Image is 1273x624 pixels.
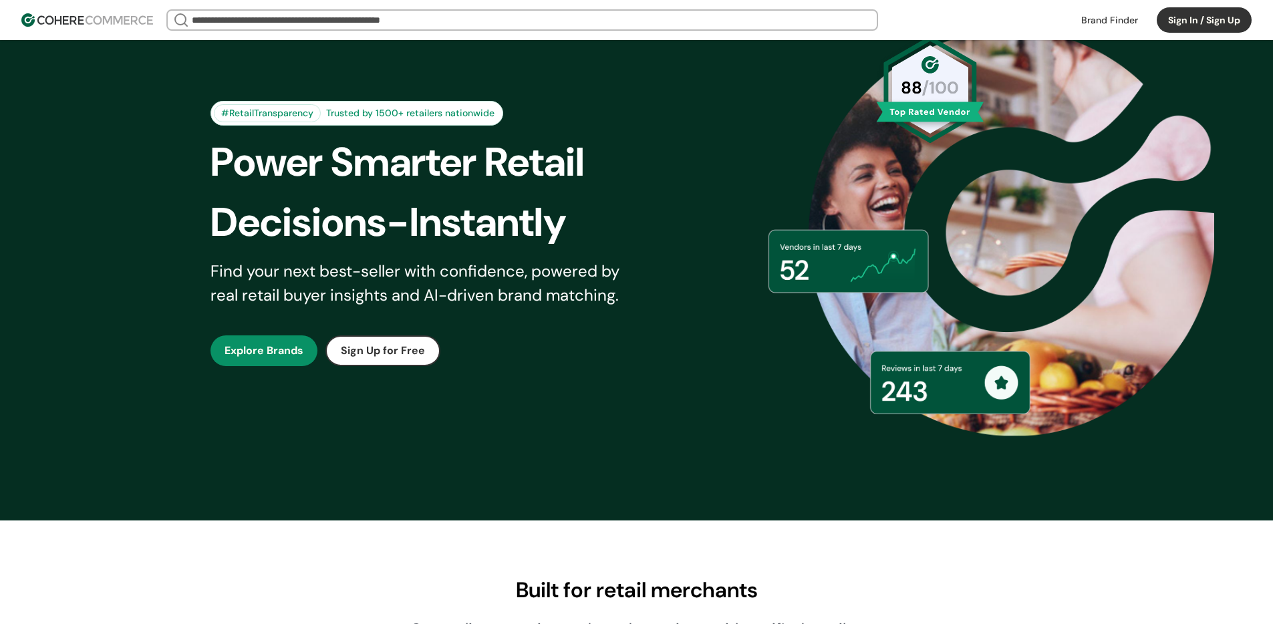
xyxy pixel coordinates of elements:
[214,104,321,122] div: #RetailTransparency
[321,106,500,120] div: Trusted by 1500+ retailers nationwide
[210,192,660,253] div: Decisions-Instantly
[210,259,637,307] div: Find your next best-seller with confidence, powered by real retail buyer insights and AI-driven b...
[21,13,153,27] img: Cohere Logo
[210,132,660,192] div: Power Smarter Retail
[325,335,440,366] button: Sign Up for Free
[177,574,1097,606] div: Built for retail merchants
[1157,7,1252,33] button: Sign In / Sign Up
[210,335,317,366] button: Explore Brands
